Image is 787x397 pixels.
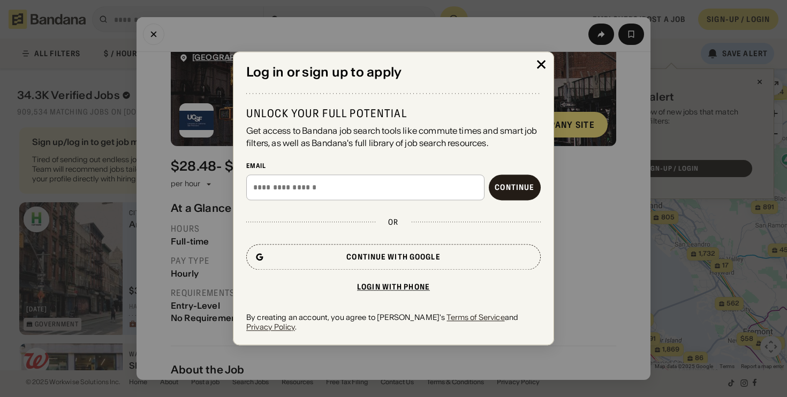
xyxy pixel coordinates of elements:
div: Unlock your full potential [246,107,541,121]
div: By creating an account, you agree to [PERSON_NAME]'s and . [246,312,541,332]
div: Get access to Bandana job search tools like commute times and smart job filters, as well as Banda... [246,125,541,149]
div: Login with phone [357,283,430,291]
div: Continue [495,184,534,191]
a: Privacy Policy [246,322,295,332]
div: or [388,217,398,227]
div: Log in or sign up to apply [246,65,541,80]
div: Email [246,162,541,170]
a: Terms of Service [447,312,504,322]
div: Continue with Google [346,253,440,261]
